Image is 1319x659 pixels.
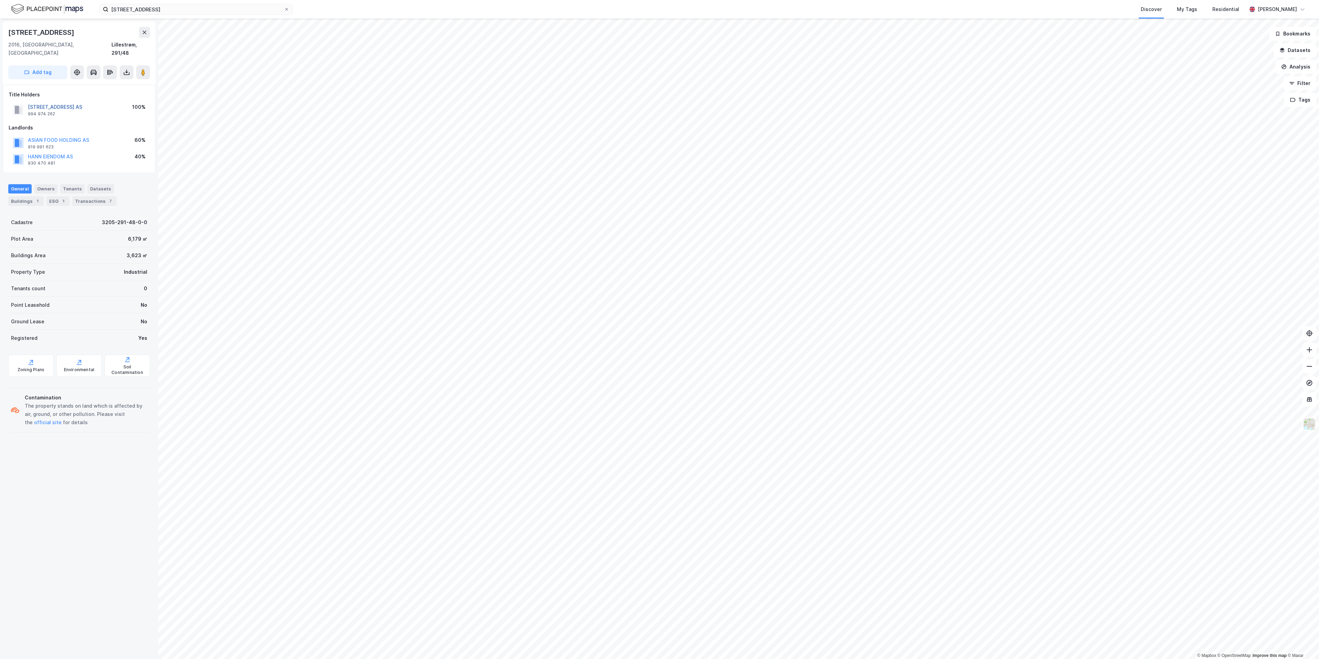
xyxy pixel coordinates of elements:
[11,301,50,309] div: Point Leasehold
[11,251,45,260] div: Buildings Area
[11,218,33,227] div: Cadastre
[8,65,67,79] button: Add tag
[1275,60,1316,74] button: Analysis
[1177,5,1197,13] div: My Tags
[9,91,150,99] div: Title Holders
[18,367,44,373] div: Zoning Plans
[1283,76,1316,90] button: Filter
[144,284,147,293] div: 0
[127,251,147,260] div: 3,623 ㎡
[25,402,147,427] div: The property stands on land which is affected by air, ground, or other pollution. Please visit th...
[107,198,114,205] div: 7
[1212,5,1239,13] div: Residential
[9,124,150,132] div: Landlords
[138,334,147,342] div: Yes
[1253,653,1287,658] a: Improve this map
[11,334,37,342] div: Registered
[1303,418,1316,431] img: Z
[8,196,44,206] div: Buildings
[1284,93,1316,107] button: Tags
[135,136,146,144] div: 60%
[141,301,147,309] div: No
[28,111,55,117] div: 994 974 262
[135,153,146,161] div: 40%
[132,103,146,111] div: 100%
[34,198,41,205] div: 1
[108,364,147,375] div: Soil Contamination
[8,27,76,38] div: [STREET_ADDRESS]
[11,3,83,15] img: logo.f888ab2527a4732fd821a326f86c7f29.svg
[87,184,114,193] div: Datasets
[11,268,45,276] div: Property Type
[11,317,44,326] div: Ground Lease
[8,41,111,57] div: 2016, [GEOGRAPHIC_DATA], [GEOGRAPHIC_DATA]
[1285,626,1319,659] iframe: Chat Widget
[1218,653,1251,658] a: OpenStreetMap
[34,184,57,193] div: Owners
[141,317,147,326] div: No
[11,284,45,293] div: Tenants count
[8,184,32,193] div: General
[102,218,147,227] div: 3205-291-48-0-0
[25,394,147,402] div: Contamination
[1274,43,1316,57] button: Datasets
[124,268,147,276] div: Industrial
[1258,5,1297,13] div: [PERSON_NAME]
[60,198,67,205] div: 1
[28,160,55,166] div: 930 470 481
[1141,5,1162,13] div: Discover
[64,367,95,373] div: Environmental
[60,184,85,193] div: Tenants
[128,235,147,243] div: 6,179 ㎡
[46,196,69,206] div: ESG
[1269,27,1316,41] button: Bookmarks
[28,144,54,150] div: 919 991 623
[111,41,150,57] div: Lillestrøm, 291/48
[72,196,117,206] div: Transactions
[1197,653,1216,658] a: Mapbox
[11,235,33,243] div: Plot Area
[108,4,284,14] input: Search by address, cadastre, landlords, tenants or people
